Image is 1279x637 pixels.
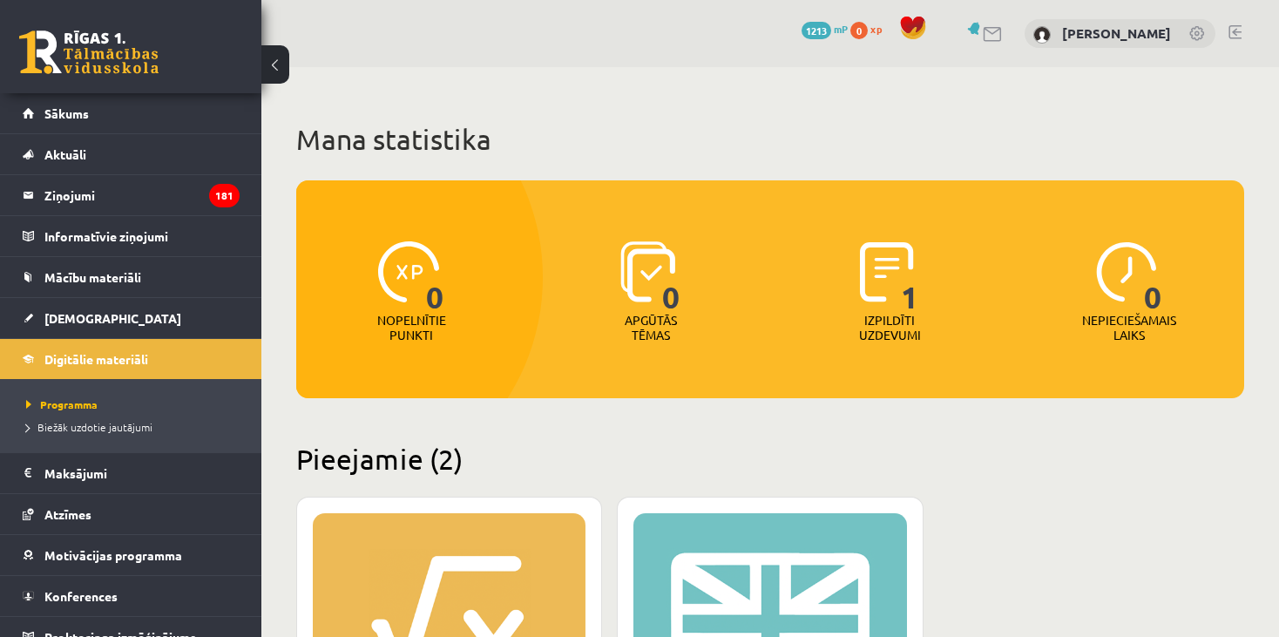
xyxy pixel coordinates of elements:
span: mP [834,22,848,36]
img: icon-clock-7be60019b62300814b6bd22b8e044499b485619524d84068768e800edab66f18.svg [1096,241,1157,302]
span: Motivācijas programma [44,547,182,563]
span: 0 [850,22,868,39]
h1: Mana statistika [296,122,1244,157]
a: Konferences [23,576,240,616]
a: Rīgas 1. Tālmācības vidusskola [19,30,159,74]
a: Motivācijas programma [23,535,240,575]
a: Biežāk uzdotie jautājumi [26,419,244,435]
a: Informatīvie ziņojumi [23,216,240,256]
a: Ziņojumi181 [23,175,240,215]
img: icon-learned-topics-4a711ccc23c960034f471b6e78daf4a3bad4a20eaf4de84257b87e66633f6470.svg [620,241,675,302]
span: Konferences [44,588,118,604]
a: Programma [26,396,244,412]
span: 0 [1144,241,1162,313]
p: Nopelnītie punkti [377,313,446,342]
img: icon-completed-tasks-ad58ae20a441b2904462921112bc710f1caf180af7a3daa7317a5a94f2d26646.svg [860,241,914,302]
a: Maksājumi [23,453,240,493]
a: 0 xp [850,22,890,36]
span: Programma [26,397,98,411]
span: Digitālie materiāli [44,351,148,367]
i: 181 [209,184,240,207]
span: Biežāk uzdotie jautājumi [26,420,152,434]
legend: Ziņojumi [44,175,240,215]
span: Aktuāli [44,146,86,162]
h2: Pieejamie (2) [296,442,1244,476]
img: icon-xp-0682a9bc20223a9ccc6f5883a126b849a74cddfe5390d2b41b4391c66f2066e7.svg [378,241,439,302]
legend: Maksājumi [44,453,240,493]
a: Aktuāli [23,134,240,174]
a: Atzīmes [23,494,240,534]
p: Apgūtās tēmas [617,313,685,342]
a: Digitālie materiāli [23,339,240,379]
a: Sākums [23,93,240,133]
span: [DEMOGRAPHIC_DATA] [44,310,181,326]
span: xp [870,22,882,36]
span: Atzīmes [44,506,91,522]
span: 1213 [802,22,831,39]
span: Sākums [44,105,89,121]
span: 1 [901,241,919,313]
p: Nepieciešamais laiks [1082,313,1176,342]
span: Mācību materiāli [44,269,141,285]
span: 0 [426,241,444,313]
img: Ilvija Laura Orbitāne [1033,26,1051,44]
legend: Informatīvie ziņojumi [44,216,240,256]
a: [PERSON_NAME] [1062,24,1171,42]
a: [DEMOGRAPHIC_DATA] [23,298,240,338]
p: Izpildīti uzdevumi [856,313,924,342]
a: Mācību materiāli [23,257,240,297]
a: 1213 mP [802,22,848,36]
span: 0 [662,241,680,313]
